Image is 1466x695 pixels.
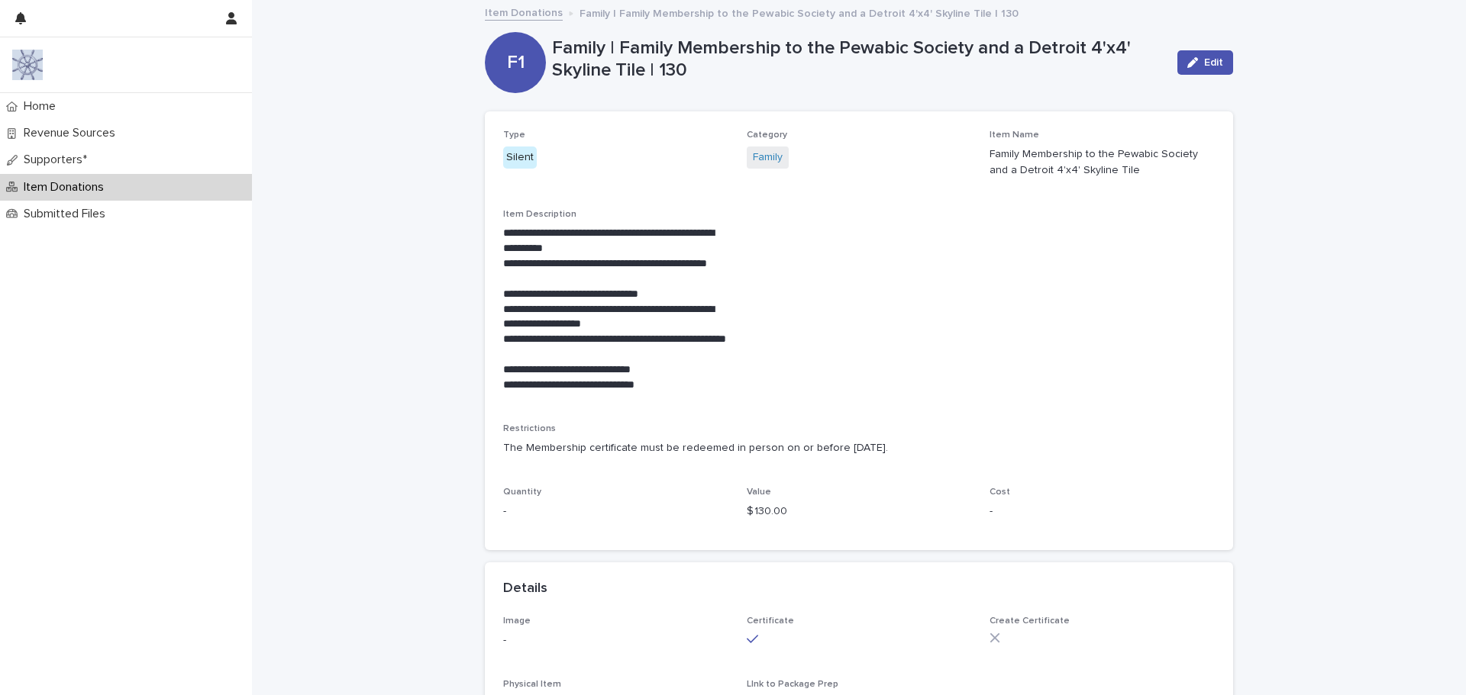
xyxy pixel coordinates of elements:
span: Type [503,130,525,140]
p: - [503,632,728,648]
span: Item Name [990,130,1039,140]
button: Edit [1177,50,1233,75]
span: Edit [1204,57,1223,68]
img: 9nJvCigXQD6Aux1Mxhwl [12,50,43,80]
span: Value [747,487,771,497]
p: Revenue Sources [18,126,128,140]
div: Silent [503,146,537,169]
a: Item Donations [485,3,563,21]
p: Family | Family Membership to the Pewabic Society and a Detroit 4'x4' Skyline Tile | 130 [580,4,1019,21]
span: Category [747,130,787,140]
span: Certificate [747,616,794,626]
p: $ 130.00 [747,504,972,520]
span: Restrictions [503,424,556,433]
span: Create Certificate [990,616,1070,626]
p: Item Donations [18,180,116,195]
p: - [990,504,1215,520]
span: Physical Item [503,680,561,689]
p: Supporters* [18,153,99,167]
p: Home [18,99,68,114]
p: - [503,504,728,520]
p: Family | Family Membership to the Pewabic Society and a Detroit 4'x4' Skyline Tile | 130 [552,37,1165,82]
span: Image [503,616,531,626]
span: Item Description [503,210,576,219]
span: LInk to Package Prep [747,680,838,689]
span: Quantity [503,487,541,497]
h2: Details [503,581,547,597]
p: Submitted Files [18,207,118,221]
p: The Membership certificate must be redeemed in person on or before [DATE]. [503,440,1215,456]
p: Family Membership to the Pewabic Society and a Detroit 4'x4' Skyline Tile [990,146,1215,179]
span: Cost [990,487,1010,497]
a: Family [753,150,783,166]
